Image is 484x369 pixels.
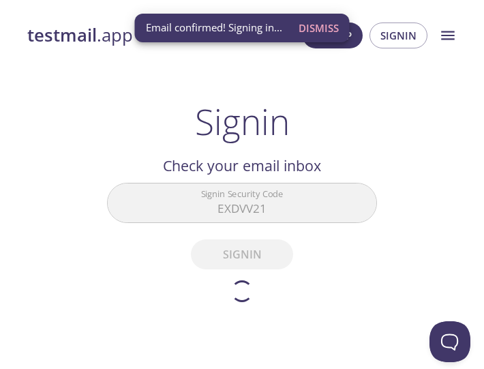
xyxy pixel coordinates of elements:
[293,15,344,41] button: Dismiss
[146,20,282,35] span: Email confirmed! Signing in...
[429,321,470,362] iframe: Help Scout Beacon - Open
[431,18,465,53] button: menu
[27,24,133,47] a: testmail.app
[195,101,290,142] h1: Signin
[380,27,417,44] span: Signin
[107,154,377,177] h2: Check your email inbox
[299,19,339,37] span: Dismiss
[27,23,97,47] strong: testmail
[369,23,427,48] button: Signin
